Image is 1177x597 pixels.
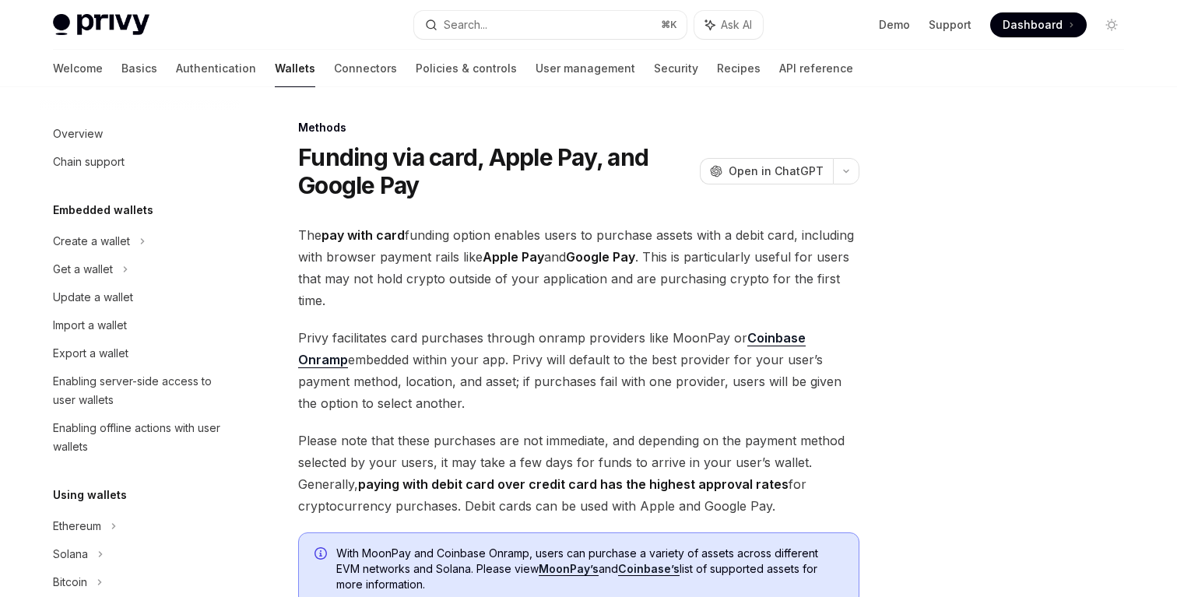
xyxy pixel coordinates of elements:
[53,372,230,409] div: Enabling server-side access to user wallets
[990,12,1087,37] a: Dashboard
[539,562,599,576] a: MoonPay’s
[661,19,677,31] span: ⌘ K
[53,486,127,504] h5: Using wallets
[53,419,230,456] div: Enabling offline actions with user wallets
[53,201,153,219] h5: Embedded wallets
[879,17,910,33] a: Demo
[40,339,240,367] a: Export a wallet
[929,17,971,33] a: Support
[53,50,103,87] a: Welcome
[53,14,149,36] img: light logo
[334,50,397,87] a: Connectors
[40,414,240,461] a: Enabling offline actions with user wallets
[721,17,752,33] span: Ask AI
[444,16,487,34] div: Search...
[40,283,240,311] a: Update a wallet
[53,260,113,279] div: Get a wallet
[483,249,544,265] strong: Apple Pay
[176,50,256,87] a: Authentication
[536,50,635,87] a: User management
[694,11,763,39] button: Ask AI
[717,50,761,87] a: Recipes
[321,227,405,243] strong: pay with card
[654,50,698,87] a: Security
[298,224,859,311] span: The funding option enables users to purchase assets with a debit card, including with browser pay...
[53,153,125,171] div: Chain support
[729,163,824,179] span: Open in ChatGPT
[53,344,128,363] div: Export a wallet
[53,316,127,335] div: Import a wallet
[40,367,240,414] a: Enabling server-side access to user wallets
[121,50,157,87] a: Basics
[618,562,680,576] a: Coinbase’s
[298,327,859,414] span: Privy facilitates card purchases through onramp providers like MoonPay or embedded within your ap...
[298,430,859,517] span: Please note that these purchases are not immediate, and depending on the payment method selected ...
[416,50,517,87] a: Policies & controls
[779,50,853,87] a: API reference
[40,148,240,176] a: Chain support
[53,517,101,536] div: Ethereum
[40,311,240,339] a: Import a wallet
[40,120,240,148] a: Overview
[53,545,88,564] div: Solana
[358,476,789,492] strong: paying with debit card over credit card has the highest approval rates
[700,158,833,184] button: Open in ChatGPT
[53,125,103,143] div: Overview
[275,50,315,87] a: Wallets
[298,143,694,199] h1: Funding via card, Apple Pay, and Google Pay
[336,546,843,592] span: With MoonPay and Coinbase Onramp, users can purchase a variety of assets across different EVM net...
[53,232,130,251] div: Create a wallet
[1099,12,1124,37] button: Toggle dark mode
[53,573,87,592] div: Bitcoin
[1003,17,1063,33] span: Dashboard
[566,249,635,265] strong: Google Pay
[53,288,133,307] div: Update a wallet
[414,11,687,39] button: Search...⌘K
[314,547,330,563] svg: Info
[298,120,859,135] div: Methods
